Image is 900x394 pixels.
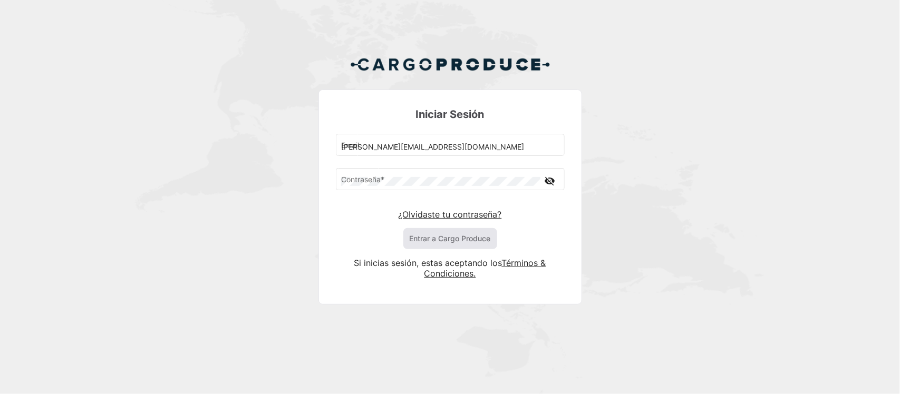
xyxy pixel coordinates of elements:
[399,209,502,220] a: ¿Olvidaste tu contraseña?
[544,174,556,188] mat-icon: visibility_off
[350,52,550,77] img: Cargo Produce Logo
[336,107,565,122] h3: Iniciar Sesión
[354,258,502,268] span: Si inicias sesión, estas aceptando los
[424,258,546,279] a: Términos & Condiciones.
